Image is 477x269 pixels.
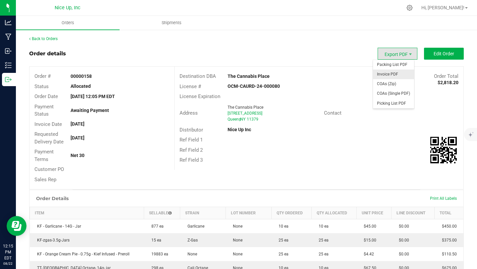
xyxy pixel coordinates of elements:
li: Packing List PDF [373,60,414,70]
th: Line Discount [392,207,435,219]
th: Sellable [144,207,180,219]
qrcode: 00000158 [430,137,457,163]
th: Qty Ordered [271,207,311,219]
span: None [184,252,197,256]
span: 19883 ea [148,252,168,256]
span: License # [180,83,201,89]
span: Distributor [180,127,203,133]
a: Shipments [120,16,223,30]
span: $375.00 [439,238,457,242]
span: Ref Field 3 [180,157,203,163]
button: Edit Order [424,48,464,60]
span: $0.00 [396,252,409,256]
strong: Net 30 [71,153,84,158]
th: Total [435,207,463,219]
strong: The Cannabis Place [228,74,270,79]
span: $0.00 [396,238,409,242]
span: KF-zgas-3.5g-Jars [34,238,70,242]
span: Requested Delivery Date [34,131,64,145]
span: Orders [53,20,83,26]
img: Scan me! [430,137,457,163]
span: Destination DBA [180,73,216,79]
inline-svg: Analytics [5,19,12,26]
span: 25 ea [275,238,289,242]
strong: 00000158 [71,74,92,79]
span: Order Date [34,93,58,99]
li: COAs (Single PDF) [373,89,414,98]
span: $15.00 [360,238,376,242]
a: Back to Orders [29,36,58,41]
span: $45.00 [360,224,376,229]
strong: Nice Up Inc [228,127,251,132]
strong: [DATE] 12:05 PM EDT [71,94,115,99]
span: Status [34,83,49,89]
span: None [230,252,242,256]
inline-svg: Outbound [5,76,12,83]
strong: OCM-CAURD-24-000080 [228,83,280,89]
span: 10 ea [275,224,289,229]
strong: $2,818.20 [438,80,458,85]
span: Hi, [PERSON_NAME]! [421,5,464,10]
span: NY [240,117,245,122]
span: Payment Status [34,104,54,117]
span: Address [180,110,198,116]
span: 11379 [247,117,258,122]
span: Payment Terms [34,149,54,162]
p: 08/22 [3,261,13,266]
strong: Allocated [71,83,91,89]
span: 25 ea [315,238,329,242]
h1: Order Details [36,196,69,201]
span: $0.00 [396,224,409,229]
span: $110.50 [439,252,457,256]
span: KF - Orange Cream Pie - 0.75g - Kief Infused - Preroll [34,252,130,256]
span: Ref Field 2 [180,147,203,153]
span: Print All Labels [430,196,457,201]
span: Ref Field 1 [180,137,203,143]
th: Lot Number [226,207,271,219]
span: 25 ea [275,252,289,256]
span: Order Total [434,73,458,79]
li: Invoice PDF [373,70,414,79]
span: $4.42 [360,252,374,256]
span: Nice Up, Inc [55,5,80,11]
strong: [DATE] [71,121,84,127]
span: Queens [228,117,241,122]
span: Shipments [153,20,190,26]
strong: Awaiting Payment [71,108,109,113]
span: The Cannabis Place [228,105,263,110]
span: [STREET_ADDRESS] [228,111,262,116]
li: Picking List PDF [373,99,414,108]
inline-svg: Inbound [5,48,12,54]
span: Contact [324,110,342,116]
iframe: Resource center [7,216,26,236]
div: Manage settings [405,5,414,11]
span: 10 ea [315,224,329,229]
li: COAs (Zip) [373,79,414,89]
span: $450.00 [439,224,457,229]
span: Edit Order [434,51,454,56]
div: Order details [29,50,66,58]
inline-svg: Manufacturing [5,33,12,40]
li: Export PDF [378,48,417,60]
span: Invoice Date [34,121,62,127]
span: None [230,238,242,242]
span: Customer PO [34,166,64,172]
p: 12:15 PM EDT [3,243,13,261]
span: 25 ea [315,252,329,256]
th: Item [30,207,144,219]
inline-svg: Inventory [5,62,12,69]
span: Z-Gas [184,238,198,242]
span: Sales Rep [34,177,56,183]
span: License Expiration [180,93,220,99]
strong: [DATE] [71,135,84,140]
span: Garlicane [184,224,204,229]
span: None [230,224,242,229]
th: Strain [180,207,226,219]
